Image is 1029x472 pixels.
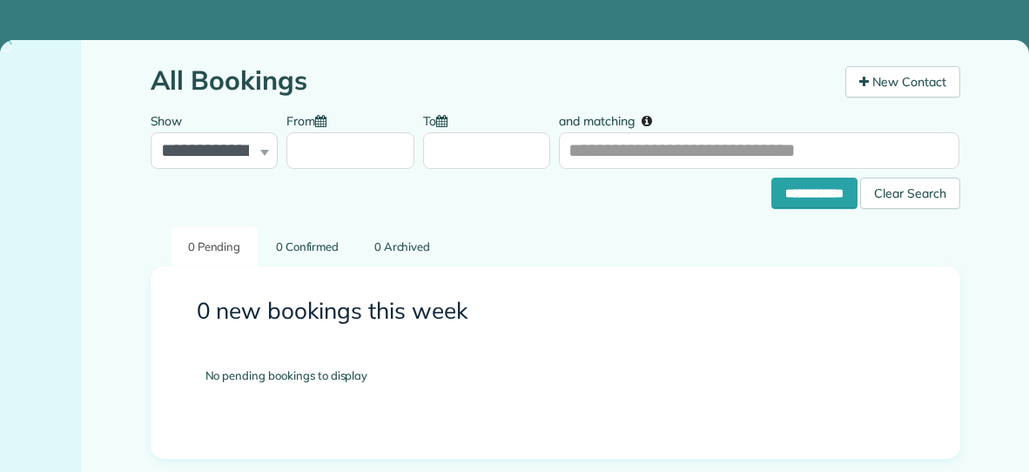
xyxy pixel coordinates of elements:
[860,178,960,209] div: Clear Search
[171,226,258,267] a: 0 Pending
[179,341,931,411] div: No pending bookings to display
[151,66,832,95] h1: All Bookings
[259,226,356,267] a: 0 Confirmed
[559,104,664,136] label: and matching
[286,104,335,136] label: From
[357,226,447,267] a: 0 Archived
[423,104,456,136] label: To
[845,66,960,98] a: New Contact
[860,180,960,194] a: Clear Search
[197,299,914,324] h3: 0 new bookings this week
